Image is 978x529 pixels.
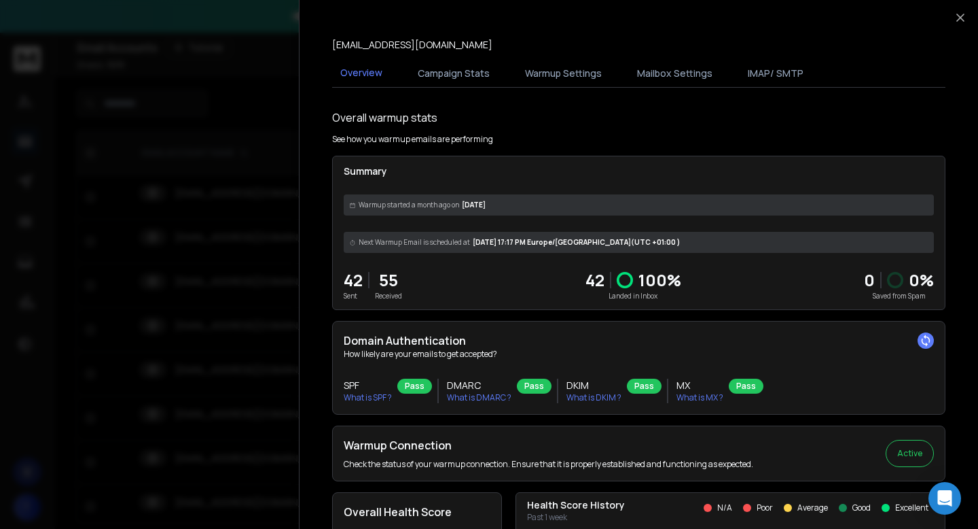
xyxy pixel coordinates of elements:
[627,379,662,394] div: Pass
[757,502,773,513] p: Poor
[638,269,681,291] p: 100 %
[332,109,437,126] h1: Overall warmup stats
[359,200,459,210] span: Warmup started a month ago on
[344,332,934,349] h2: Domain Authentication
[909,269,934,291] p: 0 %
[344,165,934,178] p: Summary
[717,502,732,513] p: N/A
[344,379,392,392] h3: SPF
[676,379,723,392] h3: MX
[344,232,934,253] div: [DATE] 17:17 PM Europe/[GEOGRAPHIC_DATA] (UTC +01:00 )
[676,392,723,403] p: What is MX ?
[359,237,470,248] span: Next Warmup Email is scheduled at
[375,291,402,301] p: Received
[332,134,493,145] p: See how you warmup emails are performing
[447,379,511,392] h3: DMARC
[797,502,828,513] p: Average
[447,392,511,403] p: What is DMARC ?
[410,58,498,88] button: Campaign Stats
[344,269,363,291] p: 42
[344,459,753,470] p: Check the status of your warmup connection. Ensure that it is properly established and functionin...
[895,502,928,513] p: Excellent
[344,392,392,403] p: What is SPF ?
[344,349,934,360] p: How likely are your emails to get accepted?
[332,38,492,52] p: [EMAIL_ADDRESS][DOMAIN_NAME]
[517,58,610,88] button: Warmup Settings
[344,437,753,454] h2: Warmup Connection
[729,379,763,394] div: Pass
[344,291,363,301] p: Sent
[397,379,432,394] div: Pass
[629,58,721,88] button: Mailbox Settings
[332,58,391,89] button: Overview
[928,482,961,515] div: Open Intercom Messenger
[566,392,621,403] p: What is DKIM ?
[864,269,875,291] strong: 0
[585,269,604,291] p: 42
[886,440,934,467] button: Active
[566,379,621,392] h3: DKIM
[585,291,681,301] p: Landed in Inbox
[864,291,934,301] p: Saved from Spam
[852,502,871,513] p: Good
[344,194,934,216] div: [DATE]
[517,379,551,394] div: Pass
[527,512,625,523] p: Past 1 week
[740,58,812,88] button: IMAP/ SMTP
[344,504,490,520] h2: Overall Health Score
[527,498,625,512] p: Health Score History
[375,269,402,291] p: 55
